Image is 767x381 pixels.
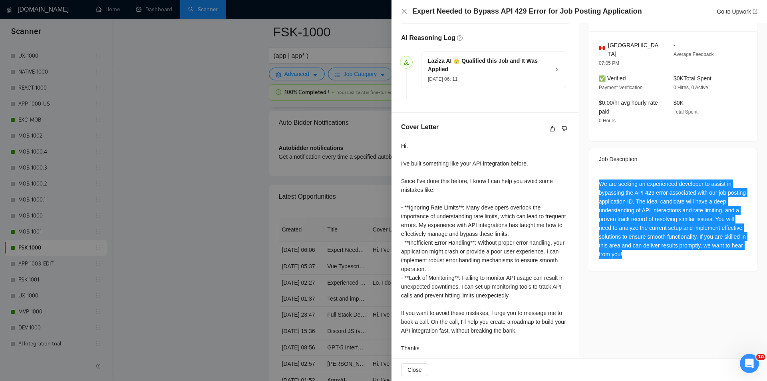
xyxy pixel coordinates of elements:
span: - [674,42,676,48]
h5: Cover Letter [401,122,439,132]
div: Hi. I've built something like your API integration before. Since I’ve done this before, I know I ... [401,142,569,353]
span: close [401,8,407,14]
span: 0 Hires, 0 Active [674,85,708,90]
span: Payment Verification [599,85,642,90]
span: $0K [674,100,684,106]
img: 🇨🇦 [599,45,605,51]
span: like [550,126,555,132]
a: Go to Upworkexport [717,8,757,15]
span: 0 Hours [599,118,616,124]
button: dislike [560,124,569,134]
span: question-circle [457,35,463,41]
button: Close [401,363,428,376]
span: dislike [562,126,567,132]
span: [DATE] 06: 11 [428,76,457,82]
div: Job Description [599,148,747,170]
span: Average Feedback [674,52,714,57]
h4: Expert Needed to Bypass API 429 Error for Job Posting Application [412,6,642,16]
span: export [753,9,757,14]
span: [GEOGRAPHIC_DATA] [608,41,661,58]
h5: Laziza AI 👑 Qualified this Job and It Was Applied [428,57,550,74]
button: Close [401,8,407,15]
span: ✅ Verified [599,75,626,82]
h5: AI Reasoning Log [401,33,455,43]
span: Total Spent [674,109,697,115]
iframe: Intercom live chat [740,354,759,373]
span: 07:05 PM [599,60,619,66]
span: send [403,60,409,65]
span: 10 [756,354,765,360]
button: like [548,124,557,134]
div: We are seeking an experienced developer to assist in bypassing the API 429 error associated with ... [599,180,747,259]
span: right [554,67,559,72]
span: Close [407,365,422,374]
span: $0K Total Spent [674,75,711,82]
span: $0.00/hr avg hourly rate paid [599,100,658,115]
